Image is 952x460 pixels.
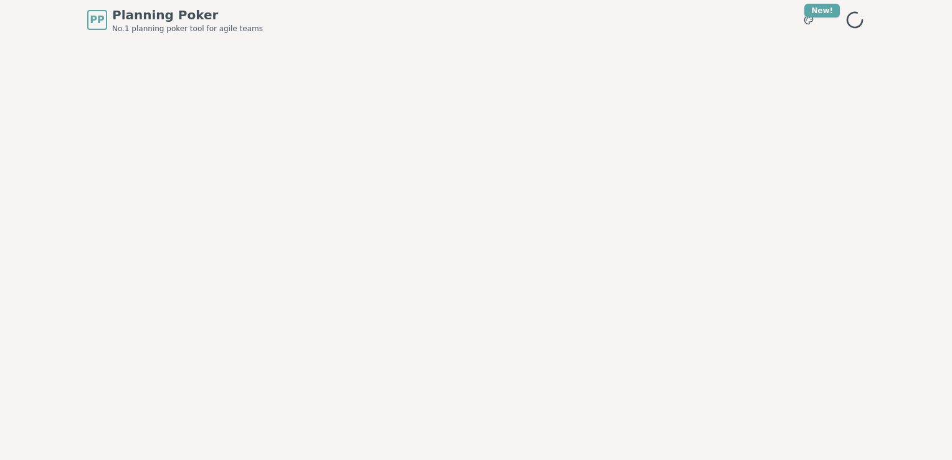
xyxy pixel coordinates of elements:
span: Planning Poker [112,6,263,24]
span: No.1 planning poker tool for agile teams [112,24,263,34]
span: PP [90,12,104,27]
button: New! [797,9,820,31]
a: PPPlanning PokerNo.1 planning poker tool for agile teams [87,6,263,34]
div: New! [804,4,840,17]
